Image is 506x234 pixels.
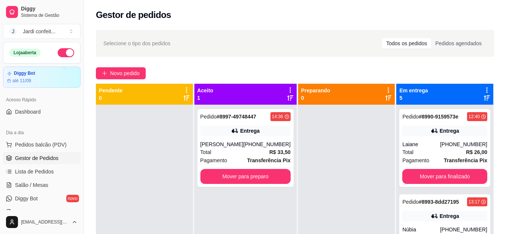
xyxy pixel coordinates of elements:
strong: Transferência Pix [247,157,291,163]
span: plus [102,71,107,76]
div: Loja aberta [9,49,40,57]
button: Select a team [3,24,81,39]
div: [PHONE_NUMBER] [440,226,487,233]
div: 14:36 [272,114,283,120]
span: Pedido [402,199,419,205]
article: Diggy Bot [14,71,35,76]
div: [PERSON_NAME] [200,141,243,148]
article: até 11/09 [12,78,31,84]
span: Pagamento [200,156,227,164]
span: [EMAIL_ADDRESS][DOMAIN_NAME] [21,219,69,225]
button: Alterar Status [58,48,74,57]
strong: R$ 26,00 [466,149,487,155]
span: Diggy Bot [15,195,38,202]
p: Em entrega [399,87,428,94]
div: Todos os pedidos [382,38,431,49]
p: Aceito [197,87,213,94]
h2: Gestor de pedidos [96,9,171,21]
div: Dia a dia [3,127,81,139]
span: Sistema de Gestão [21,12,78,18]
div: Núbia [402,226,440,233]
a: KDS [3,206,81,218]
span: Total [402,148,413,156]
p: 5 [399,94,428,102]
p: Preparando [301,87,330,94]
span: Gestor de Pedidos [15,154,58,162]
span: Novo pedido [110,69,140,77]
p: 0 [301,94,330,102]
div: 12:40 [469,114,480,120]
div: Jardi confeit ... [23,28,55,35]
button: Mover para preparo [200,169,291,184]
span: Dashboard [15,108,41,116]
button: Novo pedido [96,67,146,79]
strong: # 8997-49748447 [216,114,256,120]
button: Mover para finalizado [402,169,487,184]
span: KDS [15,208,26,216]
div: [PHONE_NUMBER] [243,141,291,148]
span: Pedido [200,114,217,120]
strong: Transferência Pix [444,157,487,163]
span: Pedidos balcão (PDV) [15,141,67,148]
strong: R$ 33,50 [269,149,291,155]
a: Gestor de Pedidos [3,152,81,164]
span: Pedido [402,114,419,120]
p: Pendente [99,87,122,94]
a: DiggySistema de Gestão [3,3,81,21]
span: Lista de Pedidos [15,168,54,175]
div: Laiane [402,141,440,148]
div: 13:17 [469,199,480,205]
div: Entrega [440,127,459,135]
p: 0 [99,94,122,102]
div: [PHONE_NUMBER] [440,141,487,148]
a: Lista de Pedidos [3,166,81,178]
button: Pedidos balcão (PDV) [3,139,81,151]
a: Diggy Botnovo [3,193,81,204]
button: [EMAIL_ADDRESS][DOMAIN_NAME] [3,213,81,231]
div: Pedidos agendados [431,38,486,49]
span: J [9,28,17,35]
span: Salão / Mesas [15,181,48,189]
strong: # 8990-9159573e [419,114,458,120]
strong: # 8993-8dd27195 [419,199,459,205]
a: Diggy Botaté 11/09 [3,67,81,88]
div: Entrega [440,212,459,220]
a: Dashboard [3,106,81,118]
p: 1 [197,94,213,102]
span: Selecione o tipo dos pedidos [103,39,170,47]
div: Acesso Rápido [3,94,81,106]
span: Total [200,148,212,156]
span: Diggy [21,6,78,12]
span: Pagamento [402,156,429,164]
div: Entrega [240,127,260,135]
a: Salão / Mesas [3,179,81,191]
